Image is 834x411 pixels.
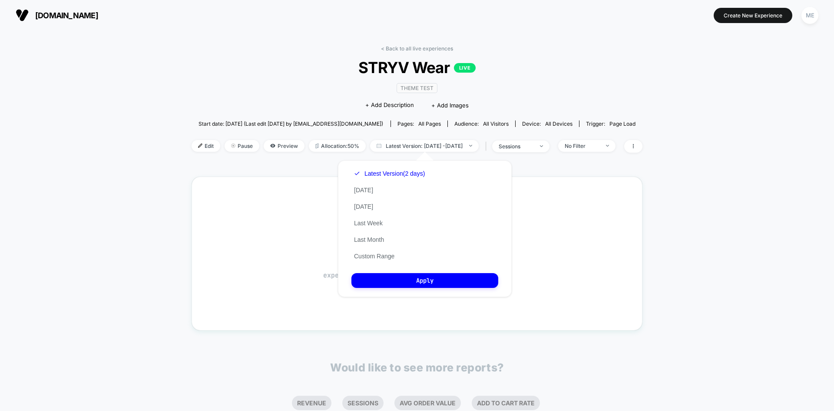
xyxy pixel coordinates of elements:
[714,8,792,23] button: Create New Experience
[377,144,381,148] img: calendar
[586,120,635,127] div: Trigger:
[397,83,437,93] span: Theme Test
[431,102,469,109] span: + Add Images
[351,170,427,177] button: Latest Version(2 days)
[483,120,509,127] span: All Visitors
[35,11,98,20] span: [DOMAIN_NAME]
[351,252,397,260] button: Custom Range
[309,140,366,152] span: Allocation: 50%
[330,361,504,374] p: Would like to see more reports?
[351,186,376,194] button: [DATE]
[264,140,304,152] span: Preview
[483,140,492,153] span: |
[207,257,627,280] span: Waiting for data…
[609,120,635,127] span: Page Load
[225,140,259,152] span: Pause
[323,271,511,280] span: experience just started, data will be shown soon
[351,236,387,244] button: Last Month
[381,45,453,52] a: < Back to all live experiences
[472,396,540,410] li: Add To Cart Rate
[565,143,599,149] div: No Filter
[515,120,579,127] span: Device:
[469,145,472,147] img: end
[292,396,331,410] li: Revenue
[16,9,29,22] img: Visually logo
[351,219,385,227] button: Last Week
[454,120,509,127] div: Audience:
[799,7,821,24] button: ME
[351,203,376,211] button: [DATE]
[199,120,383,127] span: Start date: [DATE] (Last edit [DATE] by [EMAIL_ADDRESS][DOMAIN_NAME])
[606,145,609,147] img: end
[454,63,476,73] p: LIVE
[499,143,533,150] div: sessions
[13,8,101,22] button: [DOMAIN_NAME]
[397,120,441,127] div: Pages:
[801,7,818,24] div: ME
[315,144,319,148] img: rebalance
[214,58,620,77] span: STRYV Wear
[365,101,414,110] span: + Add Description
[198,144,202,148] img: edit
[418,120,441,127] span: all pages
[540,145,543,147] img: end
[370,140,479,152] span: Latest Version: [DATE] - [DATE]
[192,140,220,152] span: Edit
[394,396,461,410] li: Avg Order Value
[351,273,498,288] button: Apply
[342,396,384,410] li: Sessions
[231,144,235,148] img: end
[545,120,573,127] span: all devices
